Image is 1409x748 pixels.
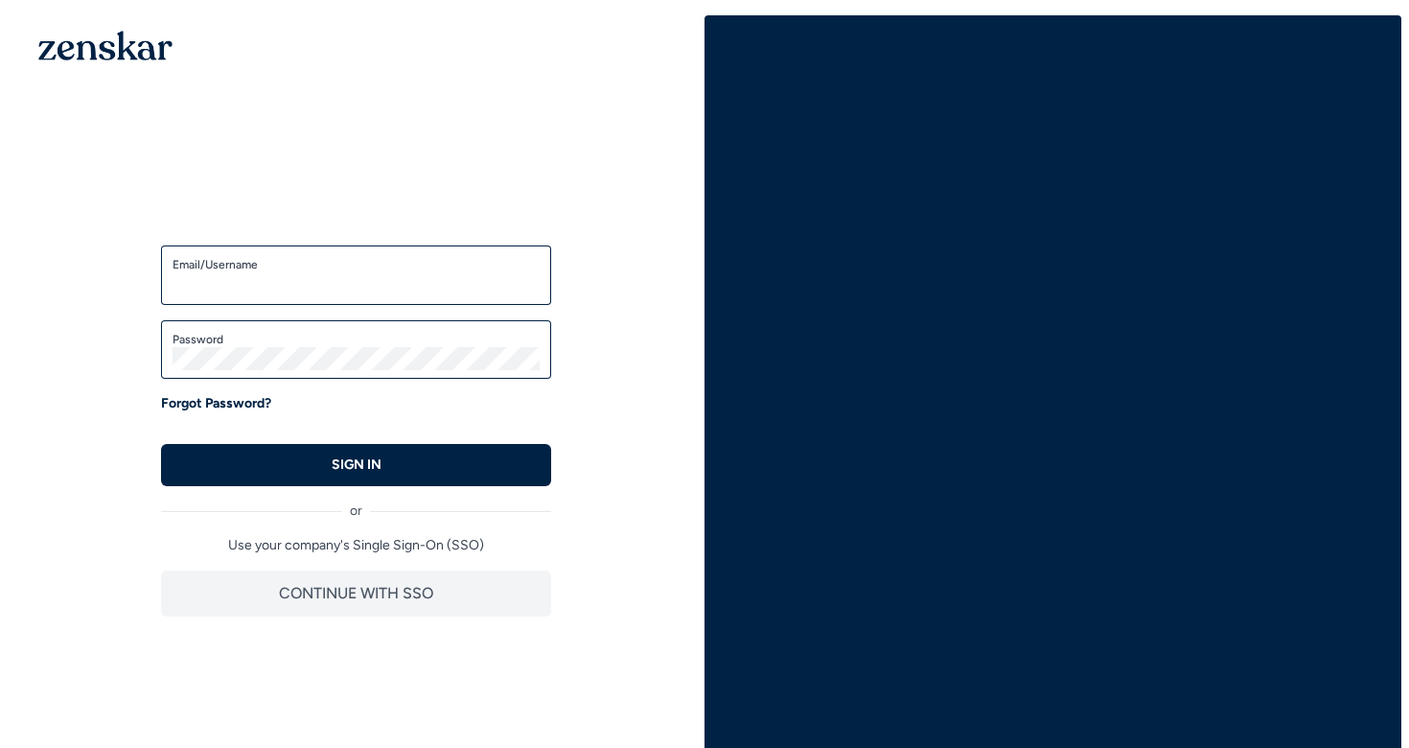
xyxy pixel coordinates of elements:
[38,31,173,60] img: 1OGAJ2xQqyY4LXKgY66KYq0eOWRCkrZdAb3gUhuVAqdWPZE9SRJmCz+oDMSn4zDLXe31Ii730ItAGKgCKgCCgCikA4Av8PJUP...
[173,257,540,272] label: Email/Username
[161,486,551,521] div: or
[332,456,381,475] p: SIGN IN
[161,536,551,555] p: Use your company's Single Sign-On (SSO)
[161,444,551,486] button: SIGN IN
[161,394,271,413] a: Forgot Password?
[161,571,551,617] button: CONTINUE WITH SSO
[173,332,540,347] label: Password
